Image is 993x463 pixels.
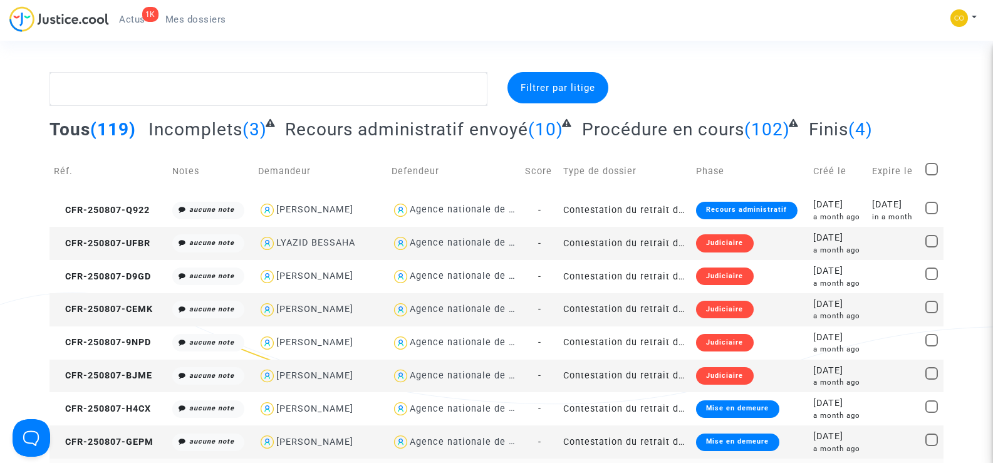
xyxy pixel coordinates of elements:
[813,331,864,345] div: [DATE]
[696,202,797,219] div: Recours administratif
[744,119,790,140] span: (102)
[54,403,151,414] span: CFR-250807-H4CX
[54,238,150,249] span: CFR-250807-UFBR
[142,7,159,22] div: 1K
[9,6,109,32] img: jc-logo.svg
[49,119,90,140] span: Tous
[189,305,234,313] i: aucune note
[872,198,916,212] div: [DATE]
[392,400,410,418] img: icon-user.svg
[410,304,548,315] div: Agence nationale de l'habitat
[559,227,692,260] td: Contestation du retrait de [PERSON_NAME] par l'ANAH (mandataire)
[258,268,276,286] img: icon-user.svg
[696,400,779,418] div: Mise en demeure
[813,311,864,321] div: a month ago
[258,334,276,352] img: icon-user.svg
[258,301,276,319] img: icon-user.svg
[109,10,155,29] a: 1KActus
[189,205,234,214] i: aucune note
[950,9,968,27] img: 84a266a8493598cb3cce1313e02c3431
[410,370,548,381] div: Agence nationale de l'habitat
[868,149,920,194] td: Expire le
[813,430,864,444] div: [DATE]
[49,149,167,194] td: Réf.
[189,272,234,280] i: aucune note
[809,119,848,140] span: Finis
[276,403,353,414] div: [PERSON_NAME]
[410,437,548,447] div: Agence nationale de l'habitat
[258,400,276,418] img: icon-user.svg
[276,237,355,248] div: LYAZID BESSAHA
[559,260,692,293] td: Contestation du retrait de [PERSON_NAME] par l'ANAH (mandataire)
[696,334,753,351] div: Judiciaire
[813,264,864,278] div: [DATE]
[696,268,753,285] div: Judiciaire
[155,10,236,29] a: Mes dossiers
[521,149,559,194] td: Score
[538,271,541,282] span: -
[276,337,353,348] div: [PERSON_NAME]
[189,372,234,380] i: aucune note
[410,204,548,215] div: Agence nationale de l'habitat
[696,301,753,318] div: Judiciaire
[538,205,541,216] span: -
[13,419,50,457] iframe: Help Scout Beacon - Open
[258,433,276,451] img: icon-user.svg
[54,370,152,381] span: CFR-250807-BJME
[813,278,864,289] div: a month ago
[813,245,864,256] div: a month ago
[54,205,150,216] span: CFR-250807-Q922
[189,437,234,445] i: aucune note
[276,204,353,215] div: [PERSON_NAME]
[538,403,541,414] span: -
[387,149,521,194] td: Defendeur
[165,14,226,25] span: Mes dossiers
[276,271,353,281] div: [PERSON_NAME]
[168,149,254,194] td: Notes
[392,367,410,385] img: icon-user.svg
[538,370,541,381] span: -
[242,119,267,140] span: (3)
[538,304,541,315] span: -
[813,364,864,378] div: [DATE]
[559,149,692,194] td: Type de dossier
[54,304,153,315] span: CFR-250807-CEMK
[813,231,864,245] div: [DATE]
[276,370,353,381] div: [PERSON_NAME]
[276,304,353,315] div: [PERSON_NAME]
[813,377,864,388] div: a month ago
[276,437,353,447] div: [PERSON_NAME]
[813,397,864,410] div: [DATE]
[559,360,692,393] td: Contestation du retrait de [PERSON_NAME] par l'ANAH (mandataire)
[538,337,541,348] span: -
[813,444,864,454] div: a month ago
[90,119,136,140] span: (119)
[692,149,809,194] td: Phase
[392,433,410,451] img: icon-user.svg
[392,234,410,252] img: icon-user.svg
[392,334,410,352] img: icon-user.svg
[254,149,387,194] td: Demandeur
[189,338,234,346] i: aucune note
[538,238,541,249] span: -
[258,201,276,219] img: icon-user.svg
[521,82,595,93] span: Filtrer par litige
[559,392,692,425] td: Contestation du retrait de [PERSON_NAME] par l'ANAH (mandataire)
[189,404,234,412] i: aucune note
[696,434,779,451] div: Mise en demeure
[148,119,242,140] span: Incomplets
[392,201,410,219] img: icon-user.svg
[410,337,548,348] div: Agence nationale de l'habitat
[119,14,145,25] span: Actus
[538,437,541,447] span: -
[696,367,753,385] div: Judiciaire
[813,298,864,311] div: [DATE]
[392,301,410,319] img: icon-user.svg
[189,239,234,247] i: aucune note
[872,212,916,222] div: in a month
[848,119,873,140] span: (4)
[258,367,276,385] img: icon-user.svg
[559,425,692,459] td: Contestation du retrait de [PERSON_NAME] par l'ANAH (mandataire)
[813,198,864,212] div: [DATE]
[809,149,868,194] td: Créé le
